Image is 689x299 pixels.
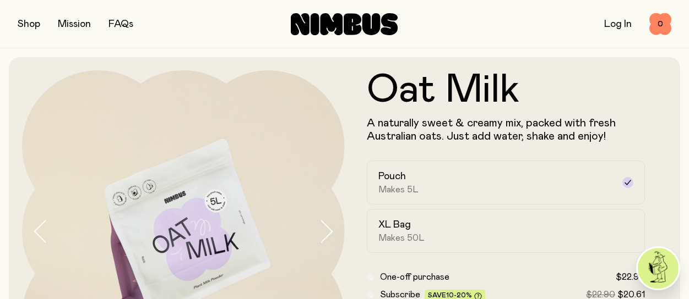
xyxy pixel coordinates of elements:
span: Makes 50L [378,232,425,243]
span: 10-20% [446,292,472,298]
a: Log In [604,19,632,29]
h2: Pouch [378,170,406,183]
a: FAQs [108,19,133,29]
span: $22.90 [586,290,615,299]
span: One-off purchase [380,273,449,281]
a: Mission [58,19,91,29]
h2: XL Bag [378,218,411,231]
span: Makes 5L [378,184,419,195]
img: agent [638,248,679,289]
span: Subscribe [380,290,420,299]
p: A naturally sweet & creamy mix, packed with fresh Australian oats. Just add water, shake and enjoy! [367,117,645,143]
button: 0 [649,13,671,35]
h1: Oat Milk [367,70,645,110]
span: $22.90 [616,273,645,281]
span: $20.61 [617,290,645,299]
